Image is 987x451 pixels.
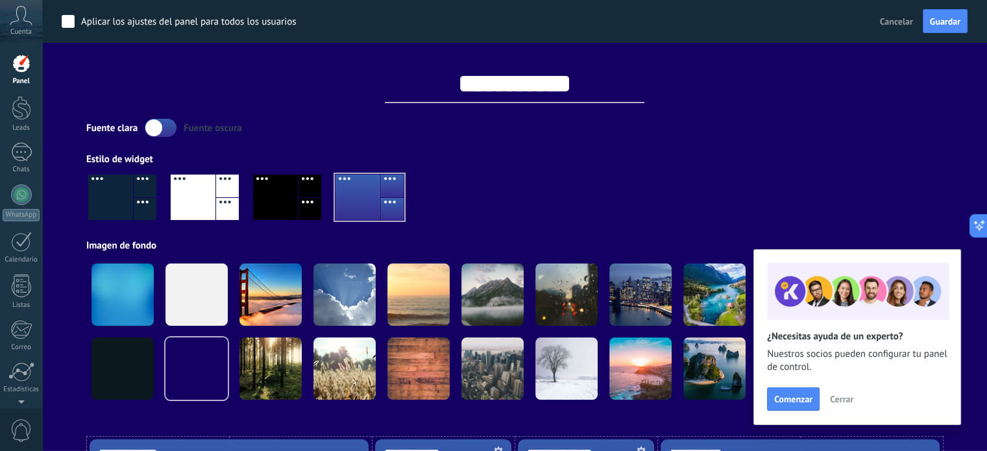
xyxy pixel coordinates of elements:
[3,385,40,394] div: Estadísticas
[3,256,40,264] div: Calendario
[86,239,943,252] div: Imagen de fondo
[3,124,40,132] div: Leads
[767,387,820,411] button: Comenzar
[81,16,297,29] div: Aplicar los ajustes del panel para todos los usuarios
[767,330,947,343] h2: ¿Necesitas ayuda de un experto?
[86,153,943,165] div: Estilo de widget
[875,12,918,31] button: Cancelar
[3,165,40,174] div: Chats
[930,17,960,26] span: Guardar
[774,395,812,404] span: Comenzar
[830,395,853,404] span: Cerrar
[3,343,40,352] div: Correo
[10,28,32,36] span: Cuenta
[767,348,947,374] span: Nuestros socios pueden configurar tu panel de control.
[184,122,242,134] div: Fuente oscura
[824,389,859,409] button: Cerrar
[3,209,40,221] div: WhatsApp
[880,16,913,27] span: Cancelar
[3,77,40,86] div: Panel
[3,301,40,310] div: Listas
[923,9,968,34] button: Guardar
[86,122,138,134] div: Fuente clara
